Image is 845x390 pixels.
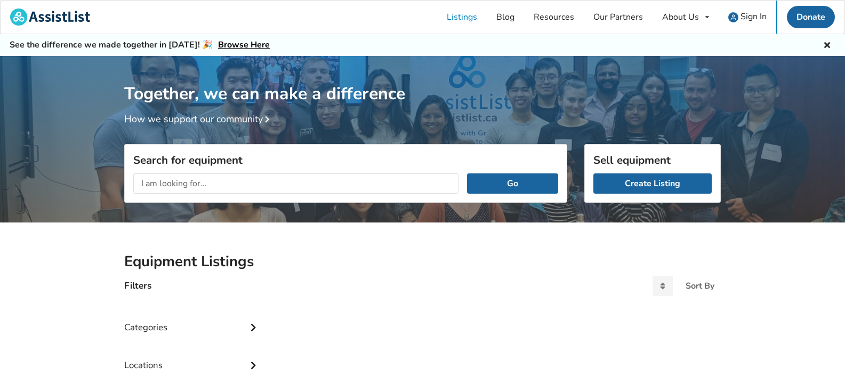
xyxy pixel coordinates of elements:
[10,9,90,26] img: assistlist-logo
[124,56,721,105] h1: Together, we can make a difference
[10,39,270,51] h5: See the difference we made together in [DATE]! 🎉
[662,13,699,21] div: About Us
[584,1,653,34] a: Our Partners
[133,173,458,194] input: I am looking for...
[467,173,558,194] button: Go
[124,280,151,292] h4: Filters
[741,11,767,22] span: Sign In
[728,12,738,22] img: user icon
[218,39,270,51] a: Browse Here
[719,1,776,34] a: user icon Sign In
[686,282,714,290] div: Sort By
[124,113,273,125] a: How we support our community
[124,300,261,338] div: Categories
[524,1,584,34] a: Resources
[437,1,487,34] a: Listings
[124,252,721,271] h2: Equipment Listings
[487,1,524,34] a: Blog
[124,338,261,376] div: Locations
[787,6,835,28] a: Donate
[593,173,712,194] a: Create Listing
[133,153,558,167] h3: Search for equipment
[593,153,712,167] h3: Sell equipment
